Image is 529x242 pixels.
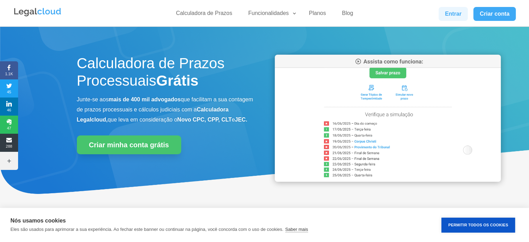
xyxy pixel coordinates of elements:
[13,13,62,18] a: Logo da Legalcloud
[275,55,501,182] img: Calculadora de Prazos Processuais da Legalcloud
[305,10,330,20] a: Planos
[244,10,297,20] a: Funcionalidades
[77,135,181,154] a: Criar minha conta grátis
[172,10,237,20] a: Calculadora de Prazos
[441,218,515,233] button: Permitir Todos os Cookies
[156,72,198,89] strong: Grátis
[338,10,357,20] a: Blog
[10,227,283,232] p: Eles são usados para aprimorar a sua experiência. Ao fechar este banner ou continuar na página, v...
[109,96,181,102] b: mais de 400 mil advogados
[439,7,468,21] a: Entrar
[473,7,516,21] a: Criar conta
[177,117,232,123] b: Novo CPC, CPP, CLT
[235,117,247,123] b: JEC.
[77,95,254,125] p: Junte-se aos que facilitam a sua contagem de prazos processuais e cálculos judiciais com a que le...
[285,227,308,232] a: Saber mais
[10,218,66,224] strong: Nós usamos cookies
[275,177,501,183] a: Calculadora de Prazos Processuais da Legalcloud
[77,55,254,93] h1: Calculadora de Prazos Processuais
[77,107,229,123] b: Calculadora Legalcloud,
[13,7,62,17] img: Legalcloud Logo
